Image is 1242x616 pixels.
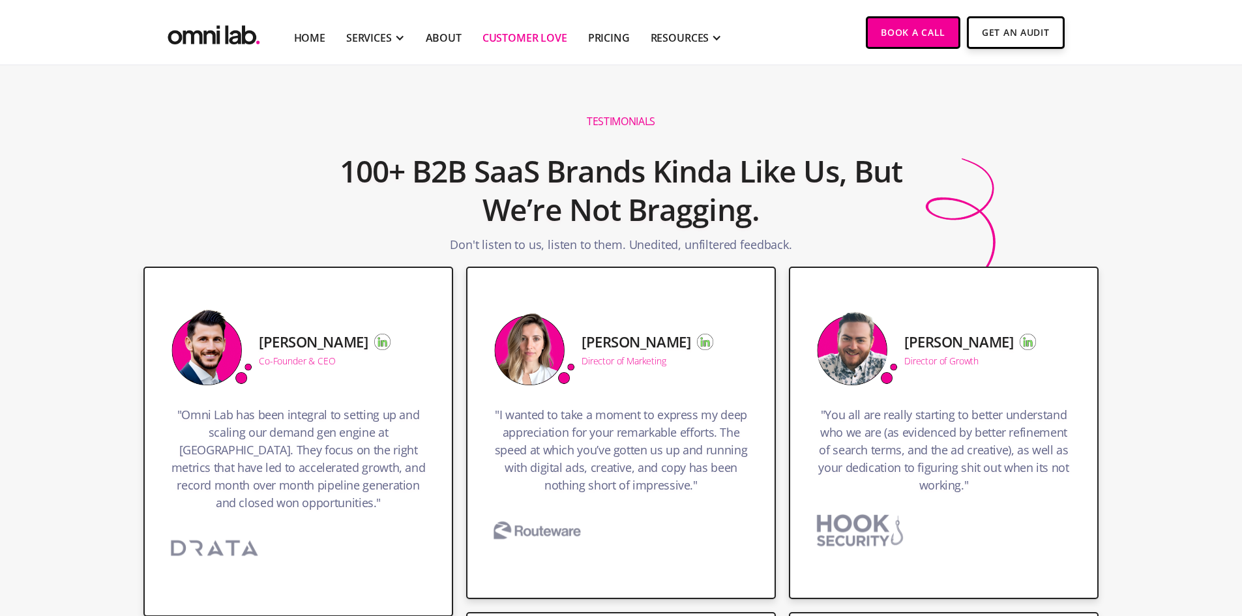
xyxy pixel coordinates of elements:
[165,16,263,48] img: Omni Lab: B2B SaaS Demand Generation Agency
[426,30,462,46] a: About
[904,357,979,366] div: Director of Growth
[816,406,1071,501] h3: "You all are really starting to better understand who we are (as evidenced by better refinement o...
[165,16,263,48] a: home
[588,30,630,46] a: Pricing
[582,357,666,366] div: Director of Marketing
[482,30,567,46] a: Customer Love
[651,30,709,46] div: RESOURCES
[294,30,325,46] a: Home
[450,236,791,260] p: Don't listen to us, listen to them. Unedited, unfiltered feedback.
[904,334,1013,349] h5: [PERSON_NAME]
[494,406,748,501] h3: "I wanted to take a moment to express my deep appreciation for your remarkable efforts. The speed...
[587,115,655,128] h1: Testimonials
[1007,465,1242,616] iframe: Chat Widget
[346,30,392,46] div: SERVICES
[259,357,335,366] div: Co-Founder & CEO
[171,406,426,518] h3: "Omni Lab has been integral to setting up and scaling our demand gen engine at [GEOGRAPHIC_DATA]....
[311,145,932,237] h2: 100+ B2B SaaS Brands Kinda Like Us, But We’re Not Bragging.
[582,334,690,349] h5: [PERSON_NAME]
[967,16,1064,49] a: Get An Audit
[866,16,960,49] a: Book a Call
[259,334,368,349] h5: [PERSON_NAME]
